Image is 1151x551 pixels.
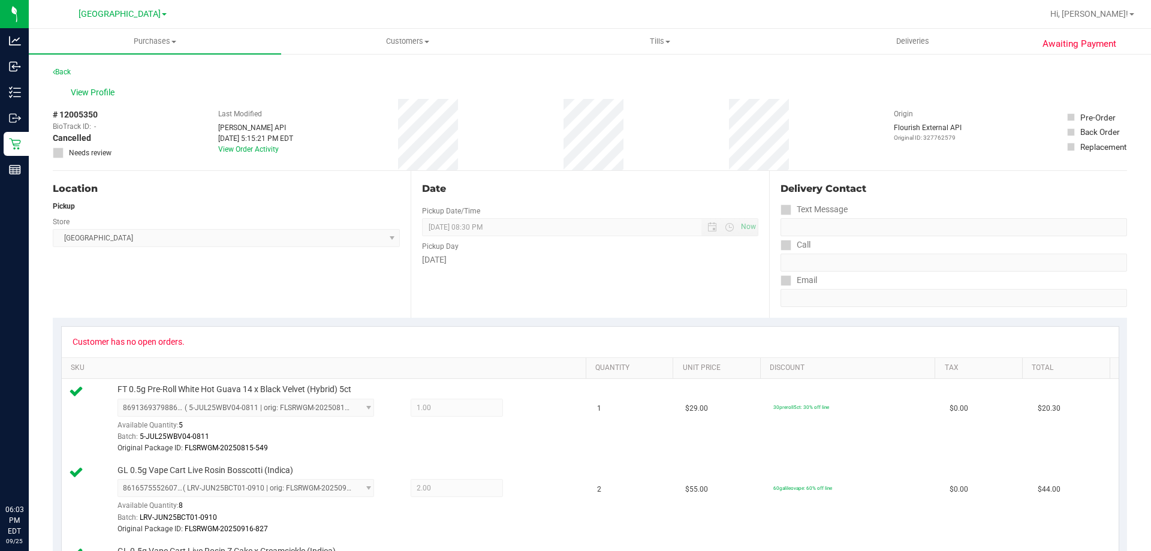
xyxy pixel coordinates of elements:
div: [DATE] [422,254,758,266]
span: Awaiting Payment [1042,37,1116,51]
label: Email [781,272,817,289]
a: Tax [945,363,1018,373]
inline-svg: Reports [9,164,21,176]
a: Quantity [595,363,668,373]
div: [DATE] 5:15:21 PM EDT [218,133,293,144]
inline-svg: Retail [9,138,21,150]
div: Available Quantity: [117,497,387,520]
div: Replacement [1080,141,1126,153]
span: $55.00 [685,484,708,495]
a: Total [1032,363,1105,373]
inline-svg: Outbound [9,112,21,124]
inline-svg: Inbound [9,61,21,73]
div: Location [53,182,400,196]
span: FLSRWGM-20250815-549 [185,444,268,452]
p: 09/25 [5,537,23,546]
span: Batch: [117,432,138,441]
iframe: Resource center [12,455,48,491]
label: Last Modified [218,109,262,119]
span: 5-JUL25WBV04-0811 [140,432,209,441]
a: Customers [281,29,534,54]
span: $0.00 [950,484,968,495]
div: Flourish External API [894,122,962,142]
a: Unit Price [683,363,756,373]
p: 06:03 PM EDT [5,504,23,537]
span: FT 0.5g Pre-Roll White Hot Guava 14 x Black Velvet (Hybrid) 5ct [117,384,351,395]
span: $20.30 [1038,403,1060,414]
label: Pickup Day [422,241,459,252]
span: Cancelled [53,132,91,144]
a: Back [53,68,71,76]
span: GL 0.5g Vape Cart Live Rosin Bosscotti (Indica) [117,465,293,476]
span: 30preroll5ct: 30% off line [773,404,829,410]
p: Original ID: 327762579 [894,133,962,142]
inline-svg: Analytics [9,35,21,47]
div: Back Order [1080,126,1120,138]
span: Purchases [29,36,281,47]
span: Original Package ID: [117,525,183,533]
a: SKU [71,363,581,373]
span: 60galileovape: 60% off line [773,485,832,491]
span: View Profile [71,86,119,99]
a: Tills [534,29,786,54]
span: $29.00 [685,403,708,414]
span: [GEOGRAPHIC_DATA] [79,9,161,19]
span: Needs review [69,147,112,158]
div: Customer has no open orders. [73,337,185,347]
span: LRV-JUN25BCT01-0910 [140,513,217,522]
span: # 12005350 [53,109,98,121]
input: Format: (999) 999-9999 [781,254,1127,272]
a: View Order Activity [218,145,279,153]
a: Deliveries [787,29,1039,54]
span: 2 [597,484,601,495]
span: $0.00 [950,403,968,414]
label: Text Message [781,201,848,218]
span: - [94,121,96,132]
span: Original Package ID: [117,444,183,452]
label: Store [53,216,70,227]
span: 1 [597,403,601,414]
a: Discount [770,363,930,373]
label: Pickup Date/Time [422,206,480,216]
label: Call [781,236,810,254]
span: 8 [179,501,183,510]
span: Customers [282,36,533,47]
div: Delivery Contact [781,182,1127,196]
span: $44.00 [1038,484,1060,495]
strong: Pickup [53,202,75,210]
span: Deliveries [880,36,945,47]
span: BioTrack ID: [53,121,91,132]
input: Format: (999) 999-9999 [781,218,1127,236]
span: Tills [534,36,785,47]
label: Origin [894,109,913,119]
div: Date [422,182,758,196]
span: Batch: [117,513,138,522]
div: Pre-Order [1080,112,1116,124]
span: Hi, [PERSON_NAME]! [1050,9,1128,19]
div: [PERSON_NAME] API [218,122,293,133]
span: FLSRWGM-20250916-827 [185,525,268,533]
inline-svg: Inventory [9,86,21,98]
span: 5 [179,421,183,429]
div: Available Quantity: [117,417,387,440]
a: Purchases [29,29,281,54]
